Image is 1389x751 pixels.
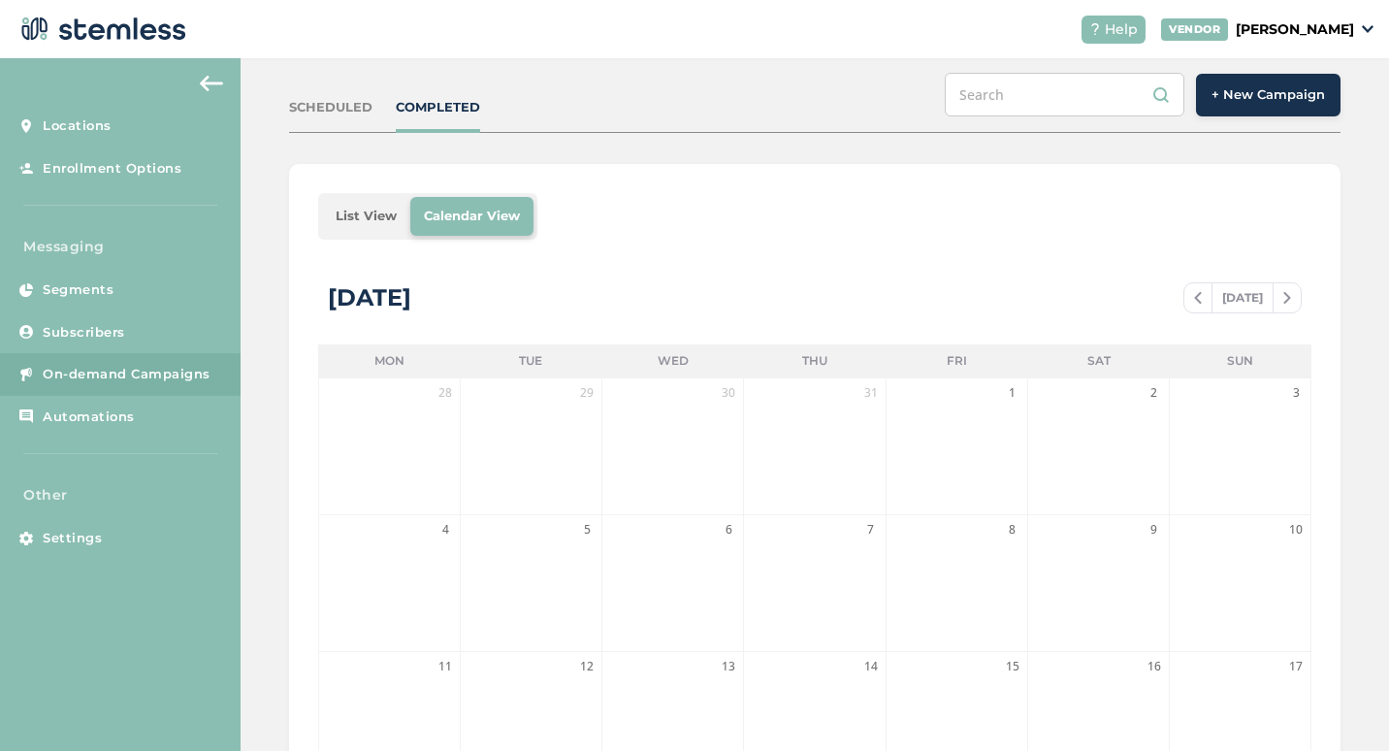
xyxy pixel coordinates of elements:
li: Sun [1170,344,1311,377]
img: icon_down-arrow-small-66adaf34.svg [1362,25,1373,33]
img: icon-help-white-03924b79.svg [1089,23,1101,35]
span: Locations [43,116,112,136]
li: List View [322,197,410,236]
span: 30 [719,383,738,403]
span: 6 [719,520,738,539]
span: Settings [43,529,102,548]
div: COMPLETED [396,98,480,117]
span: 4 [436,520,455,539]
span: 8 [1003,520,1022,539]
span: 17 [1286,657,1306,676]
img: icon-arrow-back-accent-c549486e.svg [200,76,223,91]
span: 3 [1286,383,1306,403]
img: icon-chevron-right-bae969c5.svg [1283,292,1291,304]
div: SCHEDULED [289,98,372,117]
span: 28 [436,383,455,403]
li: Mon [318,344,460,377]
img: icon-chevron-left-b8c47ebb.svg [1194,292,1202,304]
p: [PERSON_NAME] [1236,19,1354,40]
span: 1 [1003,383,1022,403]
span: 7 [861,520,881,539]
span: 16 [1145,657,1164,676]
span: 9 [1145,520,1164,539]
li: Sat [1027,344,1169,377]
button: + New Campaign [1196,74,1341,116]
span: 14 [861,657,881,676]
div: [DATE] [328,280,411,315]
span: [DATE] [1211,283,1274,312]
span: Subscribers [43,323,125,343]
span: 29 [577,383,597,403]
span: 10 [1286,520,1306,539]
span: Help [1105,19,1138,40]
li: Fri [886,344,1027,377]
img: logo-dark-0685b13c.svg [16,10,186,49]
li: Calendar View [410,197,533,236]
li: Tue [460,344,601,377]
span: On-demand Campaigns [43,365,210,384]
div: VENDOR [1161,18,1228,41]
span: Segments [43,280,113,300]
input: Search [945,73,1184,116]
span: Enrollment Options [43,159,181,179]
span: 12 [577,657,597,676]
li: Wed [602,344,744,377]
span: 11 [436,657,455,676]
span: 15 [1003,657,1022,676]
span: Automations [43,408,135,427]
li: Thu [744,344,886,377]
span: 5 [577,520,597,539]
span: 2 [1145,383,1164,403]
span: + New Campaign [1211,85,1325,105]
span: 13 [719,657,738,676]
span: 31 [861,383,881,403]
iframe: Chat Widget [1292,658,1389,751]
